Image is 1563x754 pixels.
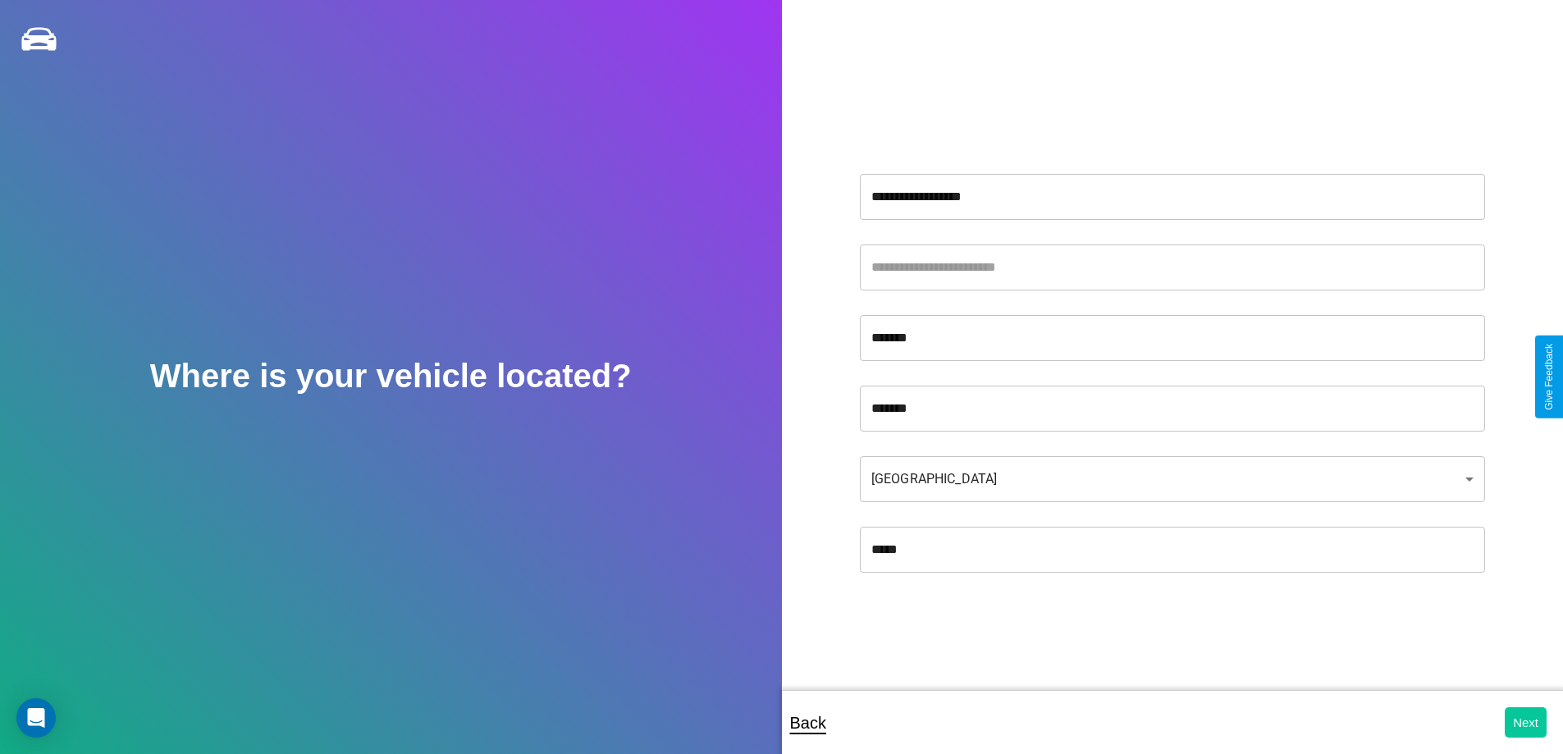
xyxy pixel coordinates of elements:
[1505,707,1547,738] button: Next
[860,456,1485,502] div: [GEOGRAPHIC_DATA]
[790,708,826,738] p: Back
[16,698,56,738] div: Open Intercom Messenger
[1543,344,1555,410] div: Give Feedback
[150,358,632,395] h2: Where is your vehicle located?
